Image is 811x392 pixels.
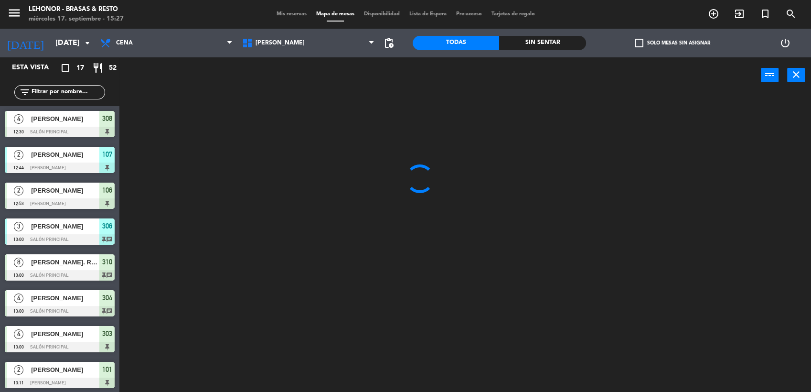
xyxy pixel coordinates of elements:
[76,63,84,74] span: 17
[764,69,776,80] i: power_input
[102,149,112,160] span: 107
[14,222,23,231] span: 3
[14,258,23,267] span: 8
[82,37,93,49] i: arrow_drop_down
[102,364,112,375] span: 101
[787,68,805,82] button: close
[31,150,99,160] span: [PERSON_NAME]
[785,8,797,20] i: search
[451,11,487,17] span: Pre-acceso
[109,63,117,74] span: 52
[31,365,99,375] span: [PERSON_NAME]
[5,62,69,74] div: Esta vista
[256,40,305,46] span: [PERSON_NAME]
[102,220,112,232] span: 306
[116,40,133,46] span: Cena
[19,87,31,98] i: filter_list
[14,186,23,196] span: 2
[311,11,359,17] span: Mapa de mesas
[102,292,112,304] span: 304
[635,39,710,47] label: Solo mesas sin asignar
[7,6,21,23] button: menu
[272,11,311,17] span: Mis reservas
[102,256,112,268] span: 310
[708,8,719,20] i: add_circle_outline
[7,6,21,20] i: menu
[14,150,23,160] span: 2
[31,87,105,98] input: Filtrar por nombre...
[761,68,779,82] button: power_input
[31,114,99,124] span: [PERSON_NAME]
[635,39,643,47] span: check_box_outline_blank
[383,37,395,49] span: pending_actions
[413,36,499,50] div: Todas
[31,257,99,267] span: [PERSON_NAME]. REMAX Forum
[499,36,586,50] div: Sin sentar
[102,328,112,339] span: 303
[779,37,791,49] i: power_settings_new
[14,329,23,339] span: 4
[31,185,99,196] span: [PERSON_NAME]
[29,14,124,24] div: miércoles 17. septiembre - 15:27
[31,293,99,303] span: [PERSON_NAME]
[14,365,23,375] span: 2
[29,5,124,14] div: Lehonor - Brasas & Resto
[60,62,71,74] i: crop_square
[790,69,802,80] i: close
[759,8,771,20] i: turned_in_not
[102,185,112,196] span: 106
[487,11,540,17] span: Tarjetas de regalo
[14,294,23,303] span: 4
[359,11,405,17] span: Disponibilidad
[14,114,23,124] span: 4
[31,221,99,231] span: [PERSON_NAME]
[734,8,745,20] i: exit_to_app
[405,11,451,17] span: Lista de Espera
[102,113,112,124] span: 308
[31,329,99,339] span: [PERSON_NAME]
[92,62,104,74] i: restaurant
